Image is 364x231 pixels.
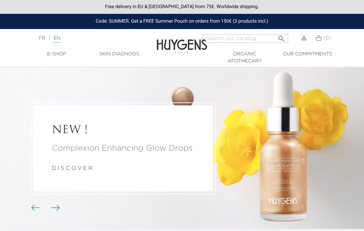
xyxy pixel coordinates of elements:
span: (0) [324,36,331,41]
div: Carousel buttons [34,203,56,213]
a: E-Shop [25,51,88,58]
a: d i s c o v e r [52,166,92,171]
a: Skin Diagnosis [88,51,151,58]
i:  [277,33,285,41]
a: EN [54,36,60,43]
a: Organic Apothecary [213,51,276,65]
div: | [35,34,147,42]
a: FR [39,36,45,41]
a: Our commitments [276,51,339,58]
input: Search [202,34,288,43]
img: Huygens [157,28,207,54]
a: Complexion Enhancing Glow Drops [52,142,194,154]
a: NEW ! [52,124,194,137]
button:  [275,32,287,41]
